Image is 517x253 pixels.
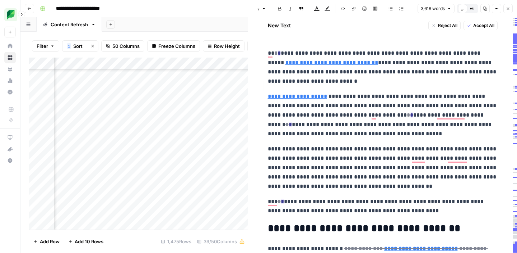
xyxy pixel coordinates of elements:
[40,238,60,245] span: Add Row
[418,4,455,13] button: 3,616 words
[438,22,457,29] span: Reject All
[4,6,16,24] button: Workspace: SproutSocial
[4,143,16,155] button: What's new?
[67,43,71,49] div: 1
[158,42,195,50] span: Freeze Columns
[75,238,103,245] span: Add 10 Rows
[51,21,88,28] div: Content Refresh
[68,43,70,49] span: 1
[428,21,461,30] button: Reject All
[62,40,87,52] button: 1Sort
[5,144,15,154] div: What's new?
[32,40,59,52] button: Filter
[147,40,200,52] button: Freeze Columns
[29,236,64,247] button: Add Row
[4,155,16,166] button: Help + Support
[4,40,16,52] a: Home
[158,236,194,247] div: 1,475 Rows
[73,42,83,50] span: Sort
[64,236,108,247] button: Add 10 Rows
[4,132,16,143] a: AirOps Academy
[203,40,244,52] button: Row Height
[464,21,498,30] button: Accept All
[4,63,16,75] a: Your Data
[37,42,48,50] span: Filter
[4,75,16,86] a: Usage
[194,236,248,247] div: 39/50 Columns
[214,42,240,50] span: Row Height
[37,17,102,32] a: Content Refresh
[4,52,16,63] a: Browse
[4,86,16,98] a: Settings
[101,40,144,52] button: 50 Columns
[421,5,445,12] span: 3,616 words
[112,42,140,50] span: 50 Columns
[4,8,17,21] img: SproutSocial Logo
[473,22,494,29] span: Accept All
[268,22,291,29] h2: New Text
